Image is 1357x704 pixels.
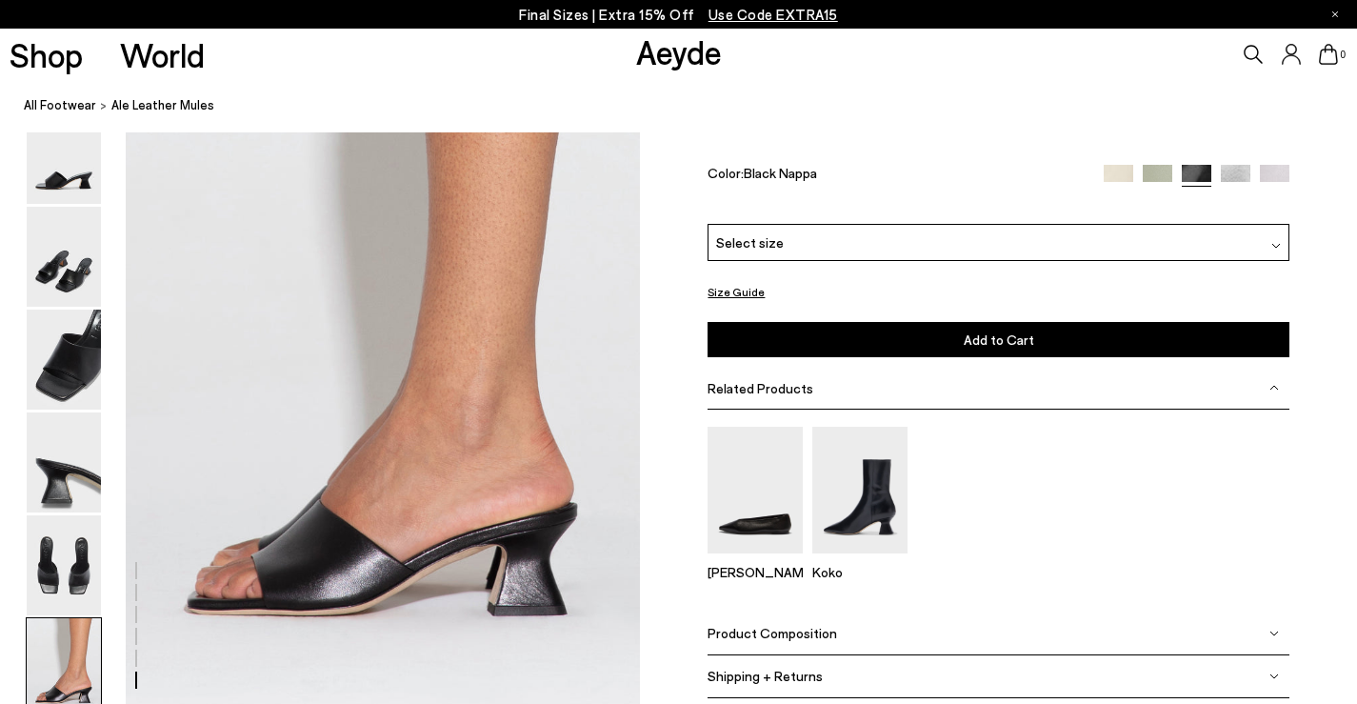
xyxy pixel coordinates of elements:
a: Aeyde [636,31,722,71]
span: Black Nappa [744,165,817,181]
img: Ale Leather Mules - Image 5 [27,515,101,615]
p: Koko [812,564,908,580]
a: 0 [1319,44,1338,65]
a: Koko Regal Heel Boots Koko [812,540,908,580]
img: Koko Regal Heel Boots [812,427,908,553]
img: svg%3E [1269,383,1279,392]
img: Ale Leather Mules - Image 1 [27,104,101,204]
p: Final Sizes | Extra 15% Off [519,3,838,27]
button: Size Guide [708,280,765,304]
span: Shipping + Returns [708,669,823,685]
span: Related Products [708,380,813,396]
button: Add to Cart [708,322,1288,357]
span: Ale Leather Mules [111,95,214,115]
a: World [120,38,205,71]
span: Select size [716,232,784,252]
a: Betty Square-Toe Ballet Flats [PERSON_NAME] [708,540,803,580]
img: Ale Leather Mules - Image 3 [27,310,101,410]
div: Color: [708,165,1085,187]
img: svg%3E [1269,672,1279,681]
a: Shop [10,38,83,71]
span: Product Composition [708,626,837,642]
nav: breadcrumb [24,80,1357,132]
img: Ale Leather Mules - Image 4 [27,412,101,513]
span: 0 [1338,50,1347,60]
a: All Footwear [24,95,96,115]
span: Navigate to /collections/ss25-final-sizes [708,6,838,23]
img: svg%3E [1269,629,1279,638]
img: Betty Square-Toe Ballet Flats [708,427,803,553]
img: Ale Leather Mules - Image 2 [27,207,101,307]
img: svg%3E [1271,241,1281,251]
p: [PERSON_NAME] [708,564,803,580]
span: Add to Cart [964,332,1034,348]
